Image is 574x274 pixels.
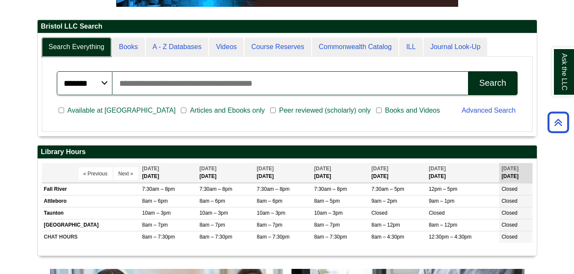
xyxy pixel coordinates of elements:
th: [DATE] [427,163,499,182]
span: 8am – 7pm [200,222,225,228]
span: Closed [501,210,517,216]
h2: Bristol LLC Search [38,20,537,33]
span: [DATE] [200,166,217,172]
span: 8am – 4:30pm [371,234,404,240]
th: [DATE] [140,163,197,182]
span: Closed [371,210,387,216]
span: 8am – 7:30pm [257,234,290,240]
a: Advanced Search [462,107,515,114]
span: 9am – 2pm [371,198,397,204]
span: Closed [429,210,444,216]
a: ILL [399,38,422,57]
span: 8am – 5pm [314,198,340,204]
span: Available at [GEOGRAPHIC_DATA] [64,105,179,116]
span: Peer reviewed (scholarly) only [276,105,374,116]
span: 7:30am – 8pm [200,186,233,192]
input: Books and Videos [376,107,382,114]
td: [GEOGRAPHIC_DATA] [42,219,140,231]
span: 10am – 3pm [142,210,171,216]
span: Closed [501,198,517,204]
span: 8am – 12pm [371,222,400,228]
button: Search [468,71,517,95]
input: Peer reviewed (scholarly) only [270,107,276,114]
td: CHAT HOURS [42,231,140,243]
span: Closed [501,186,517,192]
input: Available at [GEOGRAPHIC_DATA] [59,107,64,114]
span: [DATE] [142,166,159,172]
th: [DATE] [499,163,532,182]
a: Books [112,38,144,57]
th: [DATE] [312,163,369,182]
span: 12:30pm – 4:30pm [429,234,471,240]
span: 8am – 6pm [142,198,168,204]
span: 8am – 7pm [314,222,340,228]
span: Books and Videos [382,105,444,116]
a: Videos [209,38,244,57]
span: 8am – 12pm [429,222,457,228]
div: Search [479,78,506,88]
a: A - Z Databases [146,38,209,57]
a: Course Reserves [244,38,311,57]
span: [DATE] [429,166,446,172]
span: 7:30am – 8pm [314,186,347,192]
th: [DATE] [369,163,427,182]
a: Journal Look-Up [424,38,487,57]
span: 10am – 3pm [200,210,228,216]
span: [DATE] [371,166,389,172]
span: 8am – 7:30pm [200,234,233,240]
span: Closed [501,234,517,240]
span: 12pm – 5pm [429,186,457,192]
span: 7:30am – 8pm [142,186,175,192]
td: Fall River [42,183,140,195]
span: 8am – 6pm [257,198,283,204]
a: Back to Top [545,117,572,128]
span: 7:30am – 8pm [257,186,290,192]
h2: Library Hours [38,146,537,159]
span: 8am – 7:30pm [314,234,347,240]
td: Attleboro [42,195,140,207]
button: Next » [114,167,138,180]
span: Articles and Ebooks only [186,105,268,116]
span: 10am – 3pm [314,210,343,216]
span: 10am – 3pm [257,210,286,216]
input: Articles and Ebooks only [181,107,186,114]
span: Closed [501,222,517,228]
button: « Previous [79,167,112,180]
span: 7:30am – 5pm [371,186,404,192]
th: [DATE] [255,163,312,182]
td: Taunton [42,207,140,219]
span: 8am – 6pm [200,198,225,204]
a: Search Everything [42,38,112,57]
span: 8am – 7pm [257,222,283,228]
span: 8am – 7:30pm [142,234,175,240]
a: Commonwealth Catalog [312,38,399,57]
span: [DATE] [501,166,518,172]
th: [DATE] [197,163,255,182]
span: [DATE] [257,166,274,172]
span: 9am – 1pm [429,198,454,204]
span: 8am – 7pm [142,222,168,228]
span: [DATE] [314,166,331,172]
